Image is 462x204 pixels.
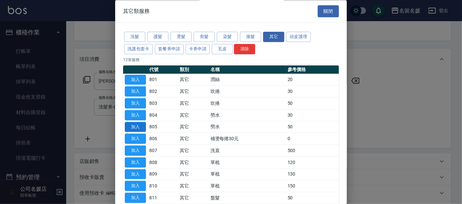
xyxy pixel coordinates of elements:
td: 120 [286,157,339,169]
button: 加入 [125,146,146,156]
td: 其它 [178,180,208,192]
td: 吹捲 [209,98,286,109]
td: 50 [286,98,339,109]
td: 其它 [178,98,208,109]
button: 加入 [125,169,146,180]
td: 其它 [178,169,208,181]
button: 加入 [125,110,146,120]
button: 加入 [125,122,146,132]
td: 805 [148,121,178,133]
button: 清除 [234,44,255,54]
button: 卡券申請 [186,44,210,54]
button: 關閉 [318,5,339,18]
th: 名稱 [209,65,286,74]
td: 補燙每捲30元 [209,133,286,145]
th: 參考價格 [286,65,339,74]
button: 加入 [125,134,146,144]
button: 洗髮 [124,32,145,42]
td: 其它 [178,192,208,204]
td: 單梳 [209,157,286,169]
td: 806 [148,133,178,145]
td: 804 [148,109,178,121]
p: 12 筆服務 [123,57,339,63]
button: 剪髮 [194,32,215,42]
button: 接髮 [240,32,261,42]
td: 其它 [178,86,208,98]
td: 150 [286,180,339,192]
td: 0 [286,133,339,145]
td: 809 [148,169,178,181]
button: 加入 [125,181,146,191]
td: 單梳 [209,169,286,181]
td: 其它 [178,133,208,145]
td: 其它 [178,109,208,121]
button: 護髮 [147,32,168,42]
td: 吹捲 [209,86,286,98]
td: 811 [148,192,178,204]
td: 802 [148,86,178,98]
span: 其它類服務 [123,8,150,15]
button: 加入 [125,157,146,168]
button: 瓦皮 [212,44,233,54]
td: 潤絲 [209,74,286,86]
td: 30 [286,109,339,121]
td: 單梳 [209,180,286,192]
td: 勞水 [209,121,286,133]
button: 加入 [125,87,146,97]
td: 807 [148,145,178,157]
button: 其它 [263,32,284,42]
td: 30 [286,86,339,98]
button: 套餐券申請 [155,44,184,54]
button: 頭皮護理 [286,32,311,42]
td: 50 [286,192,339,204]
button: 加入 [125,193,146,203]
td: 勞水 [209,109,286,121]
td: 其它 [178,157,208,169]
td: 盤髮 [209,192,286,204]
button: 燙髮 [170,32,192,42]
button: 染髮 [217,32,238,42]
td: 810 [148,180,178,192]
td: 洗直 [209,145,286,157]
button: 加入 [125,99,146,109]
td: 808 [148,157,178,169]
td: 500 [286,145,339,157]
td: 20 [286,74,339,86]
td: 50 [286,121,339,133]
td: 其它 [178,121,208,133]
td: 其它 [178,74,208,86]
th: 類別 [178,65,208,74]
button: 洗護包套卡 [124,44,153,54]
td: 801 [148,74,178,86]
button: 加入 [125,75,146,85]
th: 代號 [148,65,178,74]
td: 其它 [178,145,208,157]
td: 803 [148,98,178,109]
td: 130 [286,169,339,181]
